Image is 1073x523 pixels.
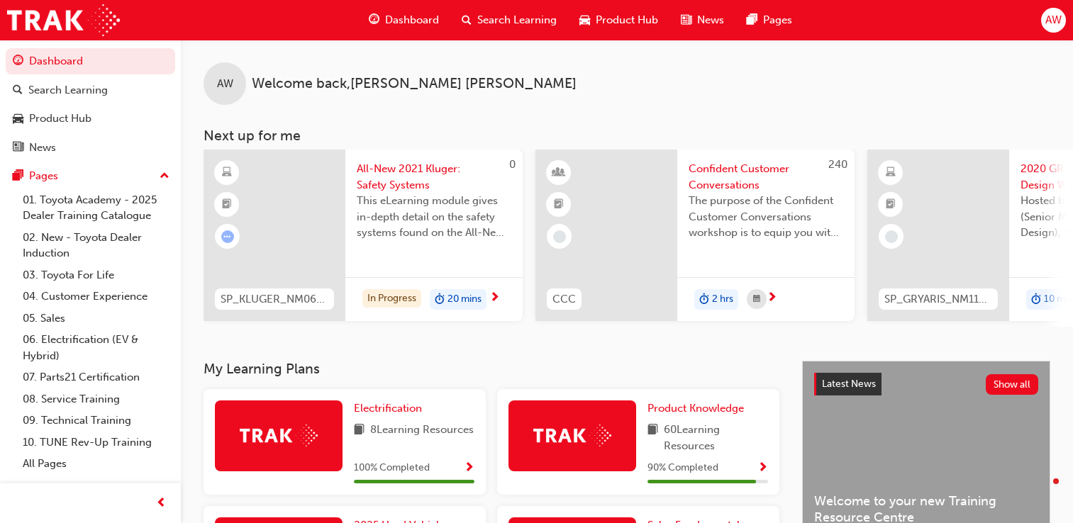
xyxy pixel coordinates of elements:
[1025,475,1059,509] iframe: Intercom live chat
[17,189,175,227] a: 01. Toyota Academy - 2025 Dealer Training Catalogue
[6,45,175,163] button: DashboardSearch LearningProduct HubNews
[447,291,482,308] span: 20 mins
[240,424,318,446] img: Trak
[596,12,658,28] span: Product Hub
[579,11,590,29] span: car-icon
[6,163,175,189] button: Pages
[747,11,757,29] span: pages-icon
[354,400,428,417] a: Electrification
[681,11,691,29] span: news-icon
[509,158,516,171] span: 0
[29,168,58,184] div: Pages
[370,422,474,439] span: 8 Learning Resources
[828,158,847,171] span: 240
[204,150,523,321] a: 0SP_KLUGER_NM0621_EL04All-New 2021 Kluger: Safety SystemsThis eLearning module gives in-depth det...
[357,193,511,241] span: This eLearning module gives in-depth detail on the safety systems found on the All-New 2021 Kluger.
[354,402,422,415] span: Electrification
[369,11,379,29] span: guage-icon
[568,6,669,35] a: car-iconProduct Hub
[553,230,566,243] span: learningRecordVerb_NONE-icon
[6,77,175,103] a: Search Learning
[221,291,328,308] span: SP_KLUGER_NM0621_EL04
[735,6,804,35] a: pages-iconPages
[252,76,577,92] span: Welcome back , [PERSON_NAME] [PERSON_NAME]
[763,12,792,28] span: Pages
[13,55,23,68] span: guage-icon
[664,422,768,454] span: 60 Learning Resources
[462,11,472,29] span: search-icon
[435,291,445,309] span: duration-icon
[357,6,450,35] a: guage-iconDashboard
[689,193,843,241] span: The purpose of the Confident Customer Conversations workshop is to equip you with tools to commun...
[689,161,843,193] span: Confident Customer Conversations
[7,4,120,36] img: Trak
[28,82,108,99] div: Search Learning
[814,373,1038,395] a: Latest NewsShow all
[535,150,855,321] a: 240CCCConfident Customer ConversationsThe purpose of the Confident Customer Conversations worksho...
[757,462,768,475] span: Show Progress
[17,432,175,454] a: 10. TUNE Rev-Up Training
[17,286,175,308] a: 04. Customer Experience
[1041,8,1066,33] button: AW
[13,142,23,154] span: news-icon
[13,113,23,125] span: car-icon
[647,460,718,476] span: 90 % Completed
[156,495,167,512] span: prev-icon
[552,291,576,308] span: CCC
[204,361,779,377] h3: My Learning Plans
[886,164,896,182] span: learningResourceType_ELEARNING-icon
[1031,291,1041,309] span: duration-icon
[986,374,1039,395] button: Show all
[17,410,175,432] a: 09. Technical Training
[357,161,511,193] span: All-New 2021 Kluger: Safety Systems
[160,167,169,186] span: up-icon
[385,12,439,28] span: Dashboard
[6,106,175,132] a: Product Hub
[17,388,175,410] a: 08. Service Training
[697,12,724,28] span: News
[822,378,876,390] span: Latest News
[222,196,232,214] span: booktick-icon
[17,308,175,330] a: 05. Sales
[647,422,658,454] span: book-icon
[354,422,365,439] span: book-icon
[17,264,175,286] a: 03. Toyota For Life
[6,48,175,74] a: Dashboard
[29,111,91,127] div: Product Hub
[477,12,557,28] span: Search Learning
[464,462,474,475] span: Show Progress
[217,76,233,92] span: AW
[17,453,175,475] a: All Pages
[362,289,421,308] div: In Progress
[222,164,232,182] span: learningResourceType_ELEARNING-icon
[464,459,474,477] button: Show Progress
[753,291,760,308] span: calendar-icon
[450,6,568,35] a: search-iconSearch Learning
[647,400,750,417] a: Product Knowledge
[221,230,234,243] span: learningRecordVerb_ATTEMPT-icon
[354,460,430,476] span: 100 % Completed
[17,227,175,264] a: 02. New - Toyota Dealer Induction
[181,128,1073,144] h3: Next up for me
[13,84,23,97] span: search-icon
[13,170,23,183] span: pages-icon
[554,196,564,214] span: booktick-icon
[886,196,896,214] span: booktick-icon
[669,6,735,35] a: news-iconNews
[757,459,768,477] button: Show Progress
[29,140,56,156] div: News
[885,230,898,243] span: learningRecordVerb_NONE-icon
[17,366,175,388] a: 07. Parts21 Certification
[767,292,777,305] span: next-icon
[699,291,709,309] span: duration-icon
[647,402,744,415] span: Product Knowledge
[533,424,611,446] img: Trak
[554,164,564,182] span: learningResourceType_INSTRUCTOR_LED-icon
[1045,12,1062,28] span: AW
[884,291,992,308] span: SP_GRYARIS_NM1120_VID01
[6,135,175,161] a: News
[17,329,175,366] a: 06. Electrification (EV & Hybrid)
[489,292,500,305] span: next-icon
